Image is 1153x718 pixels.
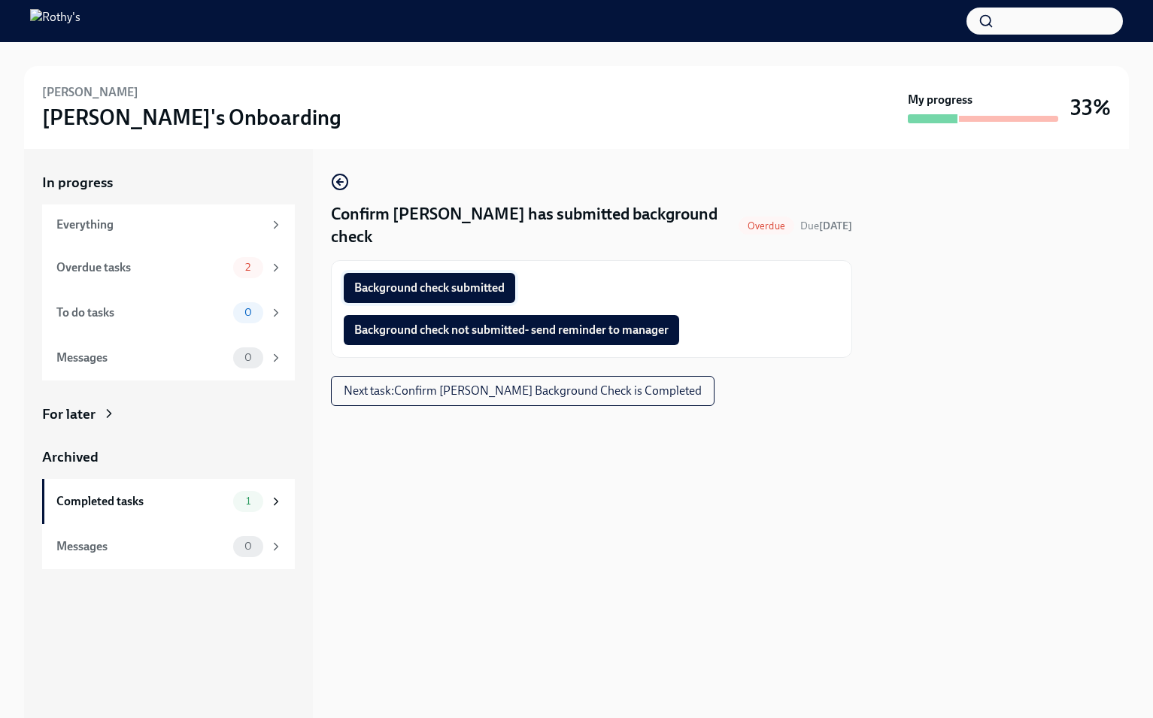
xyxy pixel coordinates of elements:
div: Completed tasks [56,493,227,510]
button: Next task:Confirm [PERSON_NAME] Background Check is Completed [331,376,715,406]
div: To do tasks [56,304,227,321]
strong: [DATE] [819,220,852,232]
div: For later [42,404,96,424]
a: Messages0 [42,524,295,569]
a: Everything [42,204,295,245]
span: 0 [235,352,261,363]
img: Rothy's [30,9,80,33]
button: Background check submitted [344,273,515,303]
div: Everything [56,217,263,233]
h4: Confirm [PERSON_NAME] has submitted background check [331,203,733,248]
span: 1 [237,495,259,507]
span: 0 [235,541,261,552]
button: Background check not submitted- send reminder to manager [344,315,679,345]
h6: [PERSON_NAME] [42,84,138,101]
strong: My progress [908,92,972,108]
span: Next task : Confirm [PERSON_NAME] Background Check is Completed [344,383,702,398]
span: Background check submitted [354,280,505,295]
a: In progress [42,173,295,192]
h3: 33% [1070,94,1111,121]
div: Overdue tasks [56,259,227,276]
span: 2 [236,262,259,273]
div: Messages [56,538,227,555]
a: To do tasks0 [42,290,295,335]
a: For later [42,404,295,424]
span: September 25th, 2025 09:00 [800,219,852,233]
a: Archived [42,447,295,467]
h3: [PERSON_NAME]'s Onboarding [42,104,341,131]
a: Completed tasks1 [42,479,295,524]
span: Background check not submitted- send reminder to manager [354,323,669,338]
span: Due [800,220,852,232]
span: Overdue [739,220,794,232]
div: Messages [56,350,227,366]
a: Messages0 [42,335,295,380]
span: 0 [235,307,261,318]
a: Overdue tasks2 [42,245,295,290]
